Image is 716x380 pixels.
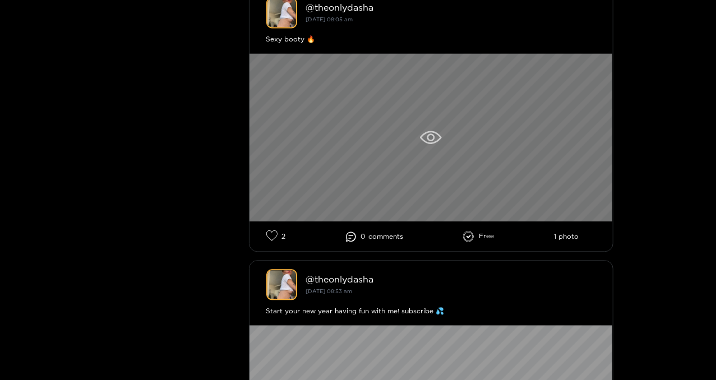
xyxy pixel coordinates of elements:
[463,231,494,242] li: Free
[555,233,579,240] li: 1 photo
[306,288,353,294] small: [DATE] 08:53 am
[346,231,403,242] li: 0
[306,274,596,284] div: @ theonlydasha
[266,34,596,45] div: Sexy booty 🔥
[306,2,596,12] div: @ theonlydasha
[266,230,286,243] li: 2
[266,305,596,317] div: Start your new year having fun with me! subscribe 💦
[368,233,403,240] span: comment s
[266,269,297,300] img: theonlydasha
[306,16,353,22] small: [DATE] 08:05 am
